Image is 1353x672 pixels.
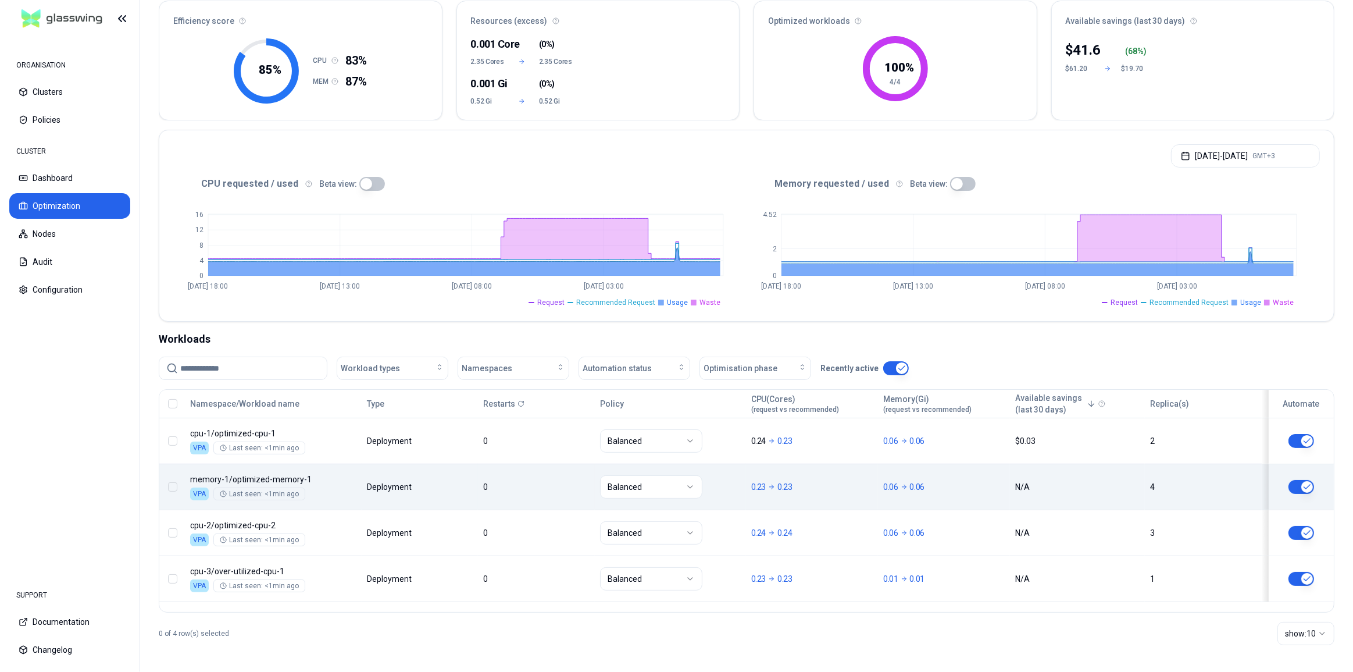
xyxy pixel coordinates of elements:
p: 0.24 [751,527,766,539]
p: 0.23 [751,481,766,493]
span: Request [537,298,565,307]
button: Changelog [9,637,130,663]
div: Efficiency score [159,1,442,34]
div: Memory(Gi) [883,393,972,414]
div: 2 [1150,435,1256,447]
h1: CPU [313,56,331,65]
div: CPU requested / used [173,177,747,191]
p: 0.06 [883,481,898,493]
p: optimized-cpu-1 [190,428,356,439]
p: 41.6 [1073,41,1101,59]
div: Deployment [367,527,413,539]
div: N/A [1015,481,1139,493]
div: Last seen: <1min ago [220,535,299,545]
tspan: [DATE] 08:00 [452,283,492,291]
button: Nodes [9,221,130,247]
div: 0.001 Core [471,36,505,52]
button: Dashboard [9,165,130,191]
span: GMT+3 [1252,151,1275,161]
div: Workloads [159,331,1334,347]
div: Resources (excess) [457,1,740,34]
div: Last seen: <1min ago [220,581,299,591]
div: Last seen: <1min ago [220,443,299,453]
div: 0 [483,481,590,493]
div: $0.03 [1015,435,1139,447]
div: VPA [190,579,209,592]
p: 0.06 [883,435,898,447]
button: Replica(s) [1150,392,1189,415]
button: Policies [9,107,130,133]
div: VPA [190,534,209,546]
button: [DATE]-[DATE]GMT+3 [1171,144,1320,168]
p: Restarts [483,398,515,410]
tspan: [DATE] 18:00 [188,283,229,291]
tspan: 4/4 [890,78,901,86]
div: 3 [1150,527,1256,539]
div: Automate [1274,398,1329,410]
p: Recently active [820,362,879,374]
div: 0 [483,527,590,539]
p: 0.01 [883,573,898,585]
p: 0.01 [910,573,925,585]
p: 0.23 [751,573,766,585]
span: Request [1111,298,1138,307]
div: Policy [600,398,741,410]
p: Beta view: [910,178,948,190]
span: Usage [1240,298,1261,307]
tspan: [DATE] 03:00 [1157,283,1197,291]
tspan: 85 % [259,63,282,77]
tspan: 0 [773,272,777,280]
span: (request vs recommended) [883,405,972,414]
div: 0 [483,573,590,585]
div: N/A [1015,573,1139,585]
p: optimized-memory-1 [190,474,356,485]
span: Workload types [341,362,400,374]
p: 0.06 [883,527,898,539]
p: 0.24 [777,527,792,539]
button: Optimisation phase [699,357,811,380]
div: $19.70 [1122,64,1149,73]
span: ( ) [539,78,555,90]
tspan: 100 % [884,61,914,74]
h1: MEM [313,77,331,86]
p: 0.06 [910,435,925,447]
tspan: 12 [195,226,204,234]
div: N/A [1015,527,1139,539]
p: Beta view: [319,178,357,190]
div: SUPPORT [9,584,130,607]
span: Namespaces [462,362,512,374]
tspan: 8 [199,241,204,250]
div: 0 [483,435,590,447]
button: Available savings(last 30 days) [1015,392,1096,415]
p: 0.23 [777,573,792,585]
button: Workload types [337,357,448,380]
span: Usage [667,298,688,307]
span: Waste [699,298,720,307]
div: Last seen: <1min ago [220,489,299,499]
div: ( %) [1125,45,1149,57]
tspan: [DATE] 03:00 [584,283,624,291]
div: Optimized workloads [754,1,1037,34]
div: 4 [1150,481,1256,493]
button: Audit [9,249,130,275]
p: over-utilized-cpu-1 [190,566,356,577]
div: $61.20 [1066,64,1094,73]
div: ORGANISATION [9,54,130,77]
button: CPU(Cores)(request vs recommended) [751,392,840,415]
button: Clusters [9,79,130,105]
span: 87% [345,73,367,90]
span: 0% [541,78,552,90]
button: Documentation [9,609,130,635]
span: Recommended Request [576,298,655,307]
tspan: 16 [195,211,204,219]
span: Automation status [583,362,652,374]
span: Optimisation phase [704,362,777,374]
p: optimized-cpu-2 [190,520,356,531]
button: Optimization [9,193,130,219]
div: 0.001 Gi [471,76,505,92]
div: 1 [1150,573,1256,585]
tspan: 0 [199,272,204,280]
span: Recommended Request [1149,298,1229,307]
p: 68 [1128,45,1137,57]
span: Waste [1273,298,1294,307]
